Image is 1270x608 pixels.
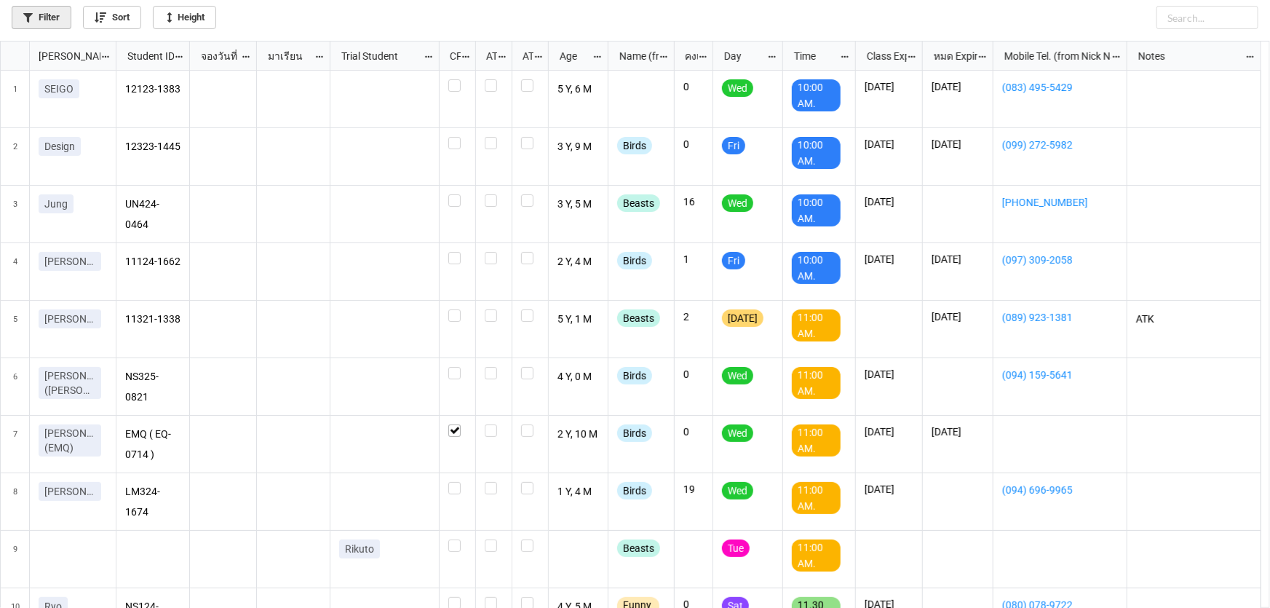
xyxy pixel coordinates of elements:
[792,194,841,226] div: 10:00 AM.
[676,48,698,64] div: คงเหลือ (from Nick Name)
[865,482,913,497] p: [DATE]
[865,137,913,151] p: [DATE]
[722,252,745,269] div: Fri
[557,482,600,502] p: 1 Y, 4 M
[617,309,660,327] div: Beasts
[1002,367,1118,383] a: (094) 159-5641
[13,128,17,185] span: 2
[996,48,1111,64] div: Mobile Tel. (from Nick Name)
[932,137,984,151] p: [DATE]
[1002,252,1118,268] a: (097) 309-2058
[514,48,534,64] div: ATK
[345,542,374,556] p: Rikuto
[722,425,753,442] div: Wed
[30,48,100,64] div: [PERSON_NAME] Name
[13,71,17,127] span: 1
[83,6,141,29] a: Sort
[683,137,704,151] p: 0
[441,48,461,64] div: CF
[125,79,181,100] p: 12123-1383
[44,426,95,455] p: [PERSON_NAME] (EMQ)
[44,254,95,269] p: [PERSON_NAME]
[683,252,704,267] p: 1
[44,139,75,154] p: Design
[1,42,116,71] div: grid
[865,425,913,439] p: [DATE]
[722,309,763,327] div: [DATE]
[792,425,841,457] div: 11:00 AM.
[683,79,704,94] p: 0
[13,186,17,242] span: 3
[551,48,593,64] div: Age
[125,194,181,234] p: UN424-0464
[44,82,74,96] p: SEIGO
[1002,309,1118,325] a: (089) 923-1381
[44,197,68,211] p: Jung
[865,194,913,209] p: [DATE]
[865,252,913,267] p: [DATE]
[792,540,841,572] div: 11:00 AM.
[557,425,600,445] p: 2 Y, 10 M
[333,48,423,64] div: Trial Student
[865,79,913,94] p: [DATE]
[617,367,652,384] div: Birds
[125,425,181,464] p: EMQ ( EQ-0714 )
[683,367,704,382] p: 0
[259,48,314,64] div: มาเรียน
[1002,482,1118,498] a: (094) 696-9965
[13,301,17,358] span: 5
[792,137,841,169] div: 10:00 AM.
[932,425,984,439] p: [DATE]
[611,48,659,64] div: Name (from Class)
[792,252,841,284] div: 10:00 AM.
[13,416,17,473] span: 7
[617,425,652,442] div: Birds
[792,79,841,111] div: 10:00 AM.
[1156,6,1258,29] input: Search...
[1002,79,1118,95] a: (083) 495-5429
[44,484,95,499] p: [PERSON_NAME]ปู
[722,482,753,500] div: Wed
[1136,309,1253,330] p: ATK
[722,367,753,384] div: Wed
[13,531,17,588] span: 9
[683,482,704,497] p: 19
[722,540,750,557] div: Tue
[715,48,767,64] div: Day
[722,137,745,154] div: Fri
[792,309,841,341] div: 11:00 AM.
[858,48,907,64] div: Class Expiration
[617,252,652,269] div: Birds
[865,367,913,382] p: [DATE]
[932,79,984,94] p: [DATE]
[722,79,753,97] div: Wed
[119,48,174,64] div: Student ID (from [PERSON_NAME] Name)
[153,6,216,29] a: Height
[13,473,17,530] span: 8
[125,137,181,157] p: 12323-1445
[722,194,753,212] div: Wed
[125,367,181,406] p: NS325-0821
[125,482,181,521] p: LM324-1674
[683,194,704,209] p: 16
[13,358,17,415] span: 6
[557,79,600,100] p: 5 Y, 6 M
[1002,137,1118,153] a: (099) 272-5982
[932,252,984,267] p: [DATE]
[1130,48,1245,64] div: Notes
[617,482,652,500] div: Birds
[192,48,241,64] div: จองวันที่
[557,137,600,157] p: 3 Y, 9 M
[785,48,840,64] div: Time
[617,540,660,557] div: Beasts
[12,6,71,29] a: Filter
[557,194,600,215] p: 3 Y, 5 M
[792,482,841,514] div: 11:00 AM.
[557,252,600,272] p: 2 Y, 4 M
[792,367,841,399] div: 11:00 AM.
[44,368,95,398] p: [PERSON_NAME] ([PERSON_NAME])
[683,309,704,324] p: 2
[125,252,181,272] p: 11124-1662
[477,48,498,64] div: ATT
[617,194,660,212] div: Beasts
